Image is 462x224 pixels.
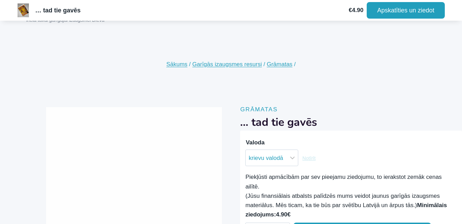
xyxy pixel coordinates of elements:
[189,61,191,68] span: /
[349,7,352,13] span: €
[192,61,262,68] a: Garīgās izaugsmes resursi
[367,2,444,19] a: Apskatīties un ziedot
[240,114,462,131] h1: … tad tie gavēs
[302,155,315,161] a: Clear options
[264,61,265,68] span: /
[29,6,80,15] span: … tad tie gavēs
[246,139,265,146] label: Valoda
[294,61,296,68] span: /
[276,211,287,218] span: 4.90
[267,61,292,68] a: Grāmatas
[287,211,290,218] span: €
[245,172,457,219] div: Piekļūsti apmācībām par sev pieejamu ziedojumu, to ierakstot zemāk cenas ailītē. (Jūsu finansiāla...
[166,61,187,68] a: Sākums
[240,106,278,113] a: Grāmatas
[349,6,364,15] span: 4.90
[18,3,29,17] img: Un tad viņi gavēs - Rufuss F. Adžiboije
[166,59,296,70] nav: Breadcrumbs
